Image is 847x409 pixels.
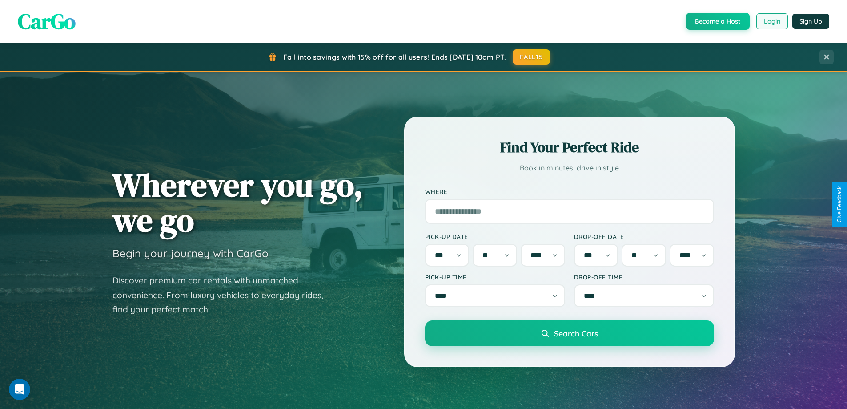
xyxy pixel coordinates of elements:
h2: Find Your Perfect Ride [425,138,714,157]
p: Discover premium car rentals with unmatched convenience. From luxury vehicles to everyday rides, ... [112,273,335,317]
button: Sign Up [792,14,829,29]
label: Drop-off Date [574,233,714,240]
span: CarGo [18,7,76,36]
iframe: Intercom live chat [9,379,30,400]
label: Pick-up Time [425,273,565,281]
label: Where [425,188,714,195]
label: Pick-up Date [425,233,565,240]
button: Search Cars [425,320,714,346]
span: Search Cars [554,328,598,338]
button: Login [756,13,788,29]
div: Give Feedback [836,186,843,223]
button: Become a Host [686,13,750,30]
p: Book in minutes, drive in style [425,162,714,174]
h1: Wherever you go, we go [112,167,363,238]
label: Drop-off Time [574,273,714,281]
span: Fall into savings with 15% off for all users! Ends [DATE] 10am PT. [283,53,506,61]
button: FALL15 [513,49,550,65]
h3: Begin your journey with CarGo [112,247,269,260]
